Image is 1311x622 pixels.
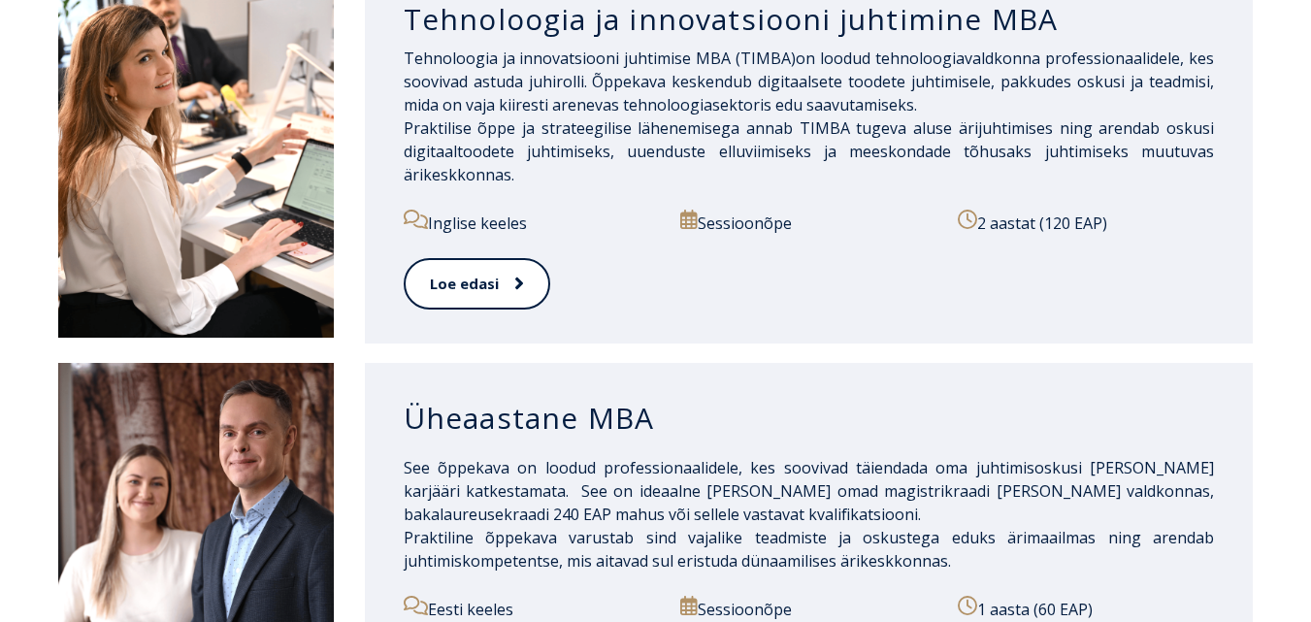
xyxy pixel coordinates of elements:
[404,210,660,235] p: Inglise keeles
[404,48,1214,115] span: on loodud tehnoloogiavaldkonna professionaalidele, kes soovivad astuda juhirolli. Õppekava kesken...
[404,258,550,310] a: Loe edasi
[404,400,1214,437] h3: Üheaastane MBA
[404,527,1214,572] span: Praktiline õppekava varustab sind vajalike teadmiste ja oskustega eduks ärimaailmas ning arendab ...
[958,596,1214,621] p: 1 aasta (60 EAP)
[404,596,660,621] p: Eesti keeles
[680,596,936,621] p: Sessioonõpe
[404,457,1214,525] span: See õppekava on loodud professionaalidele, kes soovivad täiendada oma juhtimisoskusi [PERSON_NAME...
[404,1,1214,38] h3: Tehnoloogia ja innovatsiooni juhtimine MBA
[404,117,1214,185] span: Praktilise õppe ja strateegilise lähenemisega annab TIMBA tugeva aluse ärijuhtimises ning arendab...
[680,210,936,235] p: Sessioonõpe
[958,210,1214,235] p: 2 aastat (120 EAP)
[404,48,797,69] span: Tehnoloogia ja innovatsiooni juhtimise MBA (TIMBA)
